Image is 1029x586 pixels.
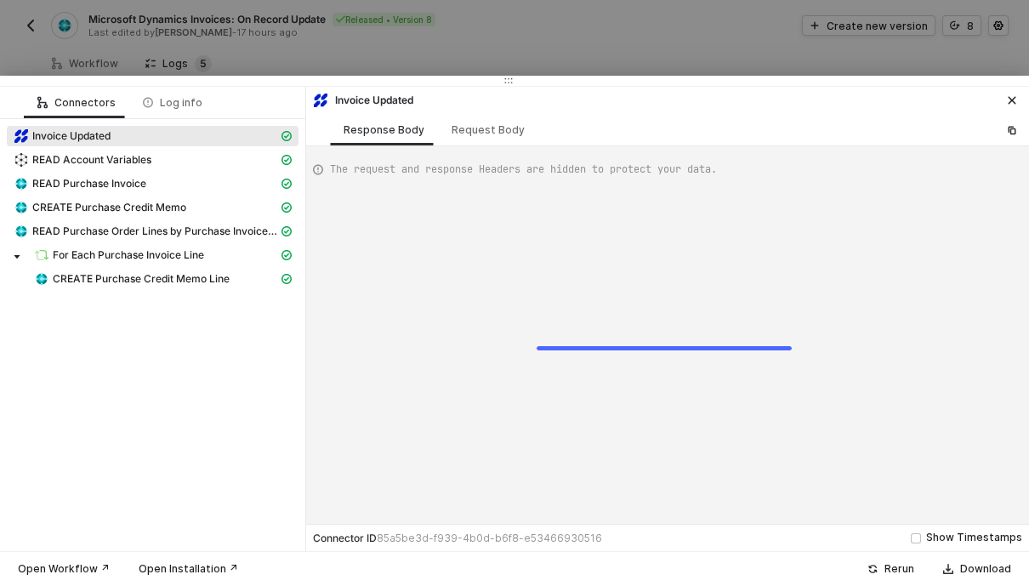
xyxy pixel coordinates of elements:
span: icon-cards [281,179,292,189]
span: icon-drag-indicator [503,76,514,86]
span: For Each Purchase Invoice Line [27,245,298,265]
div: Show Timestamps [926,530,1022,546]
span: CREATE Purchase Credit Memo [7,197,298,218]
div: Open Installation ↗ [139,562,238,576]
div: Log info [143,96,202,110]
span: icon-success-page [867,564,878,574]
img: integration-icon [14,129,28,143]
div: Connectors [37,96,116,110]
span: Invoice Updated [32,129,111,143]
img: integration-icon [314,94,327,107]
span: READ Purchase Invoice [32,177,146,191]
button: Download [932,559,1022,579]
span: icon-cards [281,226,292,236]
span: READ Purchase Order Lines by Purchase Invoice ID [32,225,278,238]
img: integration-icon [14,177,28,191]
div: Response Body [344,123,424,137]
span: READ Purchase Invoice [7,174,298,194]
span: caret-down [13,253,21,261]
span: CREATE Purchase Credit Memo Line [27,269,298,289]
span: icon-download [943,564,953,574]
div: Open Workflow ↗ [18,562,110,576]
span: Invoice Updated [7,126,298,146]
span: READ Purchase Order Lines by Purchase Invoice ID [7,221,298,242]
img: integration-icon [35,272,48,286]
img: integration-icon [14,201,28,214]
span: icon-cards [281,155,292,165]
button: Rerun [856,559,925,579]
img: integration-icon [35,248,48,262]
span: icon-cards [281,250,292,260]
div: Request Body [452,123,525,137]
span: READ Account Variables [32,153,151,167]
div: Invoice Updated [313,93,413,108]
button: Open Installation ↗ [128,559,249,579]
span: icon-logic [37,98,48,108]
img: integration-icon [14,153,28,167]
span: icon-cards [281,131,292,141]
span: 85a5be3d-f939-4b0d-b6f8-e53466930516 [377,532,602,544]
img: integration-icon [14,225,28,238]
span: The request and response Headers are hidden to protect your data. [330,162,717,177]
span: icon-close [1007,95,1017,105]
span: CREATE Purchase Credit Memo [32,201,186,214]
div: Connector ID [313,532,602,545]
div: Download [960,562,1011,576]
button: Open Workflow ↗ [7,559,121,579]
span: icon-copy-paste [1007,125,1017,135]
span: READ Account Variables [7,150,298,170]
span: icon-cards [281,274,292,284]
span: icon-cards [281,202,292,213]
span: For Each Purchase Invoice Line [53,248,204,262]
div: Rerun [884,562,914,576]
span: CREATE Purchase Credit Memo Line [53,272,230,286]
